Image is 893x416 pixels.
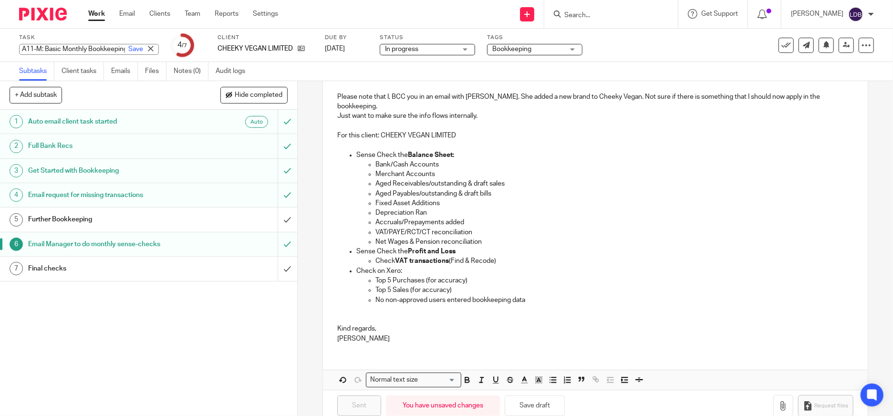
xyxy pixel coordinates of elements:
[375,208,853,218] p: Depreciation Ran
[19,34,159,42] label: Task
[28,212,188,227] h1: Further Bookkeeping
[368,375,420,385] span: Normal text size
[375,285,853,295] p: Top 5 Sales (for accuracy)
[10,262,23,275] div: 7
[28,164,188,178] h1: Get Started with Bookkeeping
[492,46,531,52] span: Bookkeeping
[375,198,853,208] p: Fixed Asset Additions
[28,114,188,129] h1: Auto email client task started
[375,237,853,247] p: Net Wages & Pension reconciliation
[245,116,268,128] div: Auto
[177,40,187,51] div: 4
[375,256,853,266] p: Check (Find & Recode)
[10,115,23,128] div: 1
[337,111,853,121] p: Just want to make sure the info flows internally.
[28,237,188,251] h1: Email Manager to do monthly sense-checks
[421,375,456,385] input: Search for option
[28,188,188,202] h1: Email request for missing transactions
[356,150,853,160] p: Sense Check the
[375,189,853,198] p: Aged Payables/outstanding & draft bills
[10,238,23,251] div: 6
[375,218,853,227] p: Accruals/Prepayments added
[386,395,500,416] div: You have unsaved changes
[128,44,143,54] a: Save
[182,43,187,48] small: /7
[28,139,188,153] h1: Full Bank Recs
[395,258,449,264] strong: VAT transactions
[218,44,293,53] p: CHEEKY VEGAN LIMITED
[375,276,853,285] p: Top 5 Purchases (for accuracy)
[337,334,853,343] p: [PERSON_NAME]
[119,9,135,19] a: Email
[375,160,853,169] p: Bank/Cash Accounts
[149,9,170,19] a: Clients
[220,87,288,103] button: Hide completed
[375,228,853,237] p: VAT/PAYE/RCT/CT reconciliation
[216,62,252,81] a: Audit logs
[375,179,853,188] p: Aged Receivables/outstanding & draft sales
[337,92,853,112] p: Please note that I, BCC you in an email with [PERSON_NAME]. She added a new brand to Cheeky Vegan...
[19,62,54,81] a: Subtasks
[10,140,23,153] div: 2
[253,9,278,19] a: Settings
[337,324,853,333] p: Kind regards,
[10,213,23,227] div: 5
[848,7,863,22] img: svg%3E
[145,62,166,81] a: Files
[19,8,67,21] img: Pixie
[408,248,456,255] strong: Profit and Loss
[10,164,23,177] div: 3
[62,62,104,81] a: Client tasks
[356,266,853,276] p: Check on Xero:
[325,45,345,52] span: [DATE]
[10,188,23,202] div: 4
[218,34,313,42] label: Client
[215,9,239,19] a: Reports
[563,11,649,20] input: Search
[701,10,738,17] span: Get Support
[337,395,381,416] input: Sent
[408,152,454,158] strong: Balance Sheet:
[235,92,282,99] span: Hide completed
[28,261,188,276] h1: Final checks
[375,295,853,305] p: No non-approved users entered bookkeeping data
[356,247,853,256] p: Sense Check the
[185,9,200,19] a: Team
[380,34,475,42] label: Status
[174,62,208,81] a: Notes (0)
[505,395,565,416] button: Save draft
[10,87,62,103] button: + Add subtask
[325,34,368,42] label: Due by
[487,34,582,42] label: Tags
[337,131,853,140] p: For this client: CHEEKY VEGAN LIMITED
[19,44,159,55] div: A11-M: Basic Monthly Bookkeeping
[111,62,138,81] a: Emails
[385,46,418,52] span: In progress
[814,402,848,410] span: Request files
[88,9,105,19] a: Work
[791,9,843,19] p: [PERSON_NAME]
[366,373,461,387] div: Search for option
[375,169,853,179] p: Merchant Accounts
